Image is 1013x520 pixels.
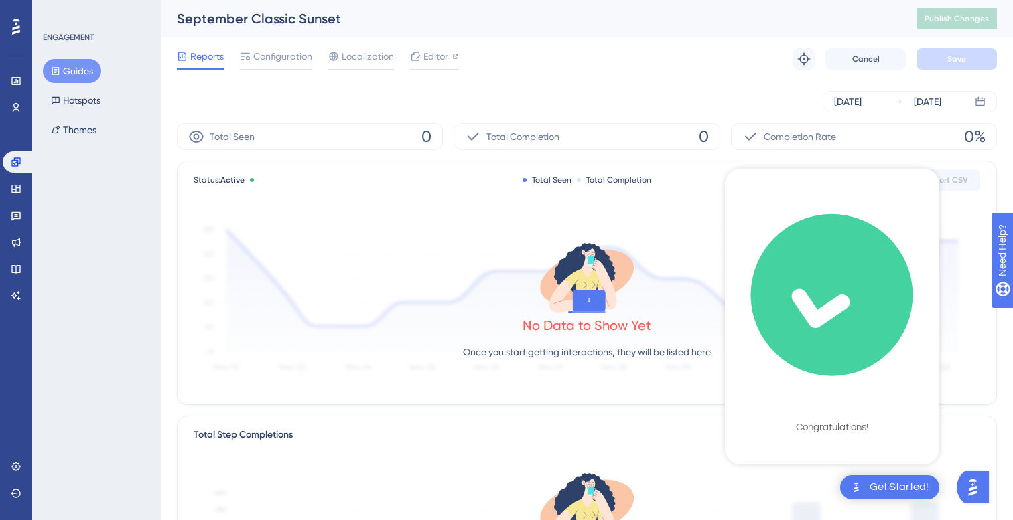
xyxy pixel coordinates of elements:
[463,344,711,360] p: Once you start getting interactions, they will be listed here
[764,128,836,145] span: Completion Rate
[796,421,868,434] div: Congratulations!
[914,94,941,110] div: [DATE]
[852,54,880,64] span: Cancel
[848,479,864,495] img: launcher-image-alternative-text
[913,169,980,191] button: Export CSV
[964,126,986,147] span: 0%
[31,3,84,19] span: Need Help?
[194,175,245,185] span: Status:
[577,175,651,185] div: Total Completion
[421,126,431,147] span: 0
[423,48,448,64] span: Editor
[523,316,651,335] div: No Data to Show Yet
[43,88,109,112] button: Hotspots
[947,54,966,64] span: Save
[957,467,997,507] iframe: UserGuiding AI Assistant Launcher
[840,475,939,499] div: Open Get Started! checklist
[43,59,101,83] button: Guides
[486,128,559,145] span: Total Completion
[194,427,293,443] div: Total Step Completions
[342,48,394,64] span: Localization
[177,9,883,28] div: September Classic Sunset
[725,169,939,461] div: checklist loading
[699,126,709,147] span: 0
[917,48,997,70] button: Save
[210,128,255,145] span: Total Seen
[725,169,939,464] div: Checklist Container
[523,175,571,185] div: Total Seen
[253,48,312,64] span: Configuration
[925,13,989,24] span: Publish Changes
[43,118,105,142] button: Themes
[190,48,224,64] span: Reports
[926,175,968,185] span: Export CSV
[870,480,929,495] div: Get Started!
[758,396,907,415] div: Checklist Completed
[917,8,997,29] button: Publish Changes
[43,32,94,43] div: ENGAGEMENT
[834,94,862,110] div: [DATE]
[220,175,245,185] span: Active
[825,48,906,70] button: Cancel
